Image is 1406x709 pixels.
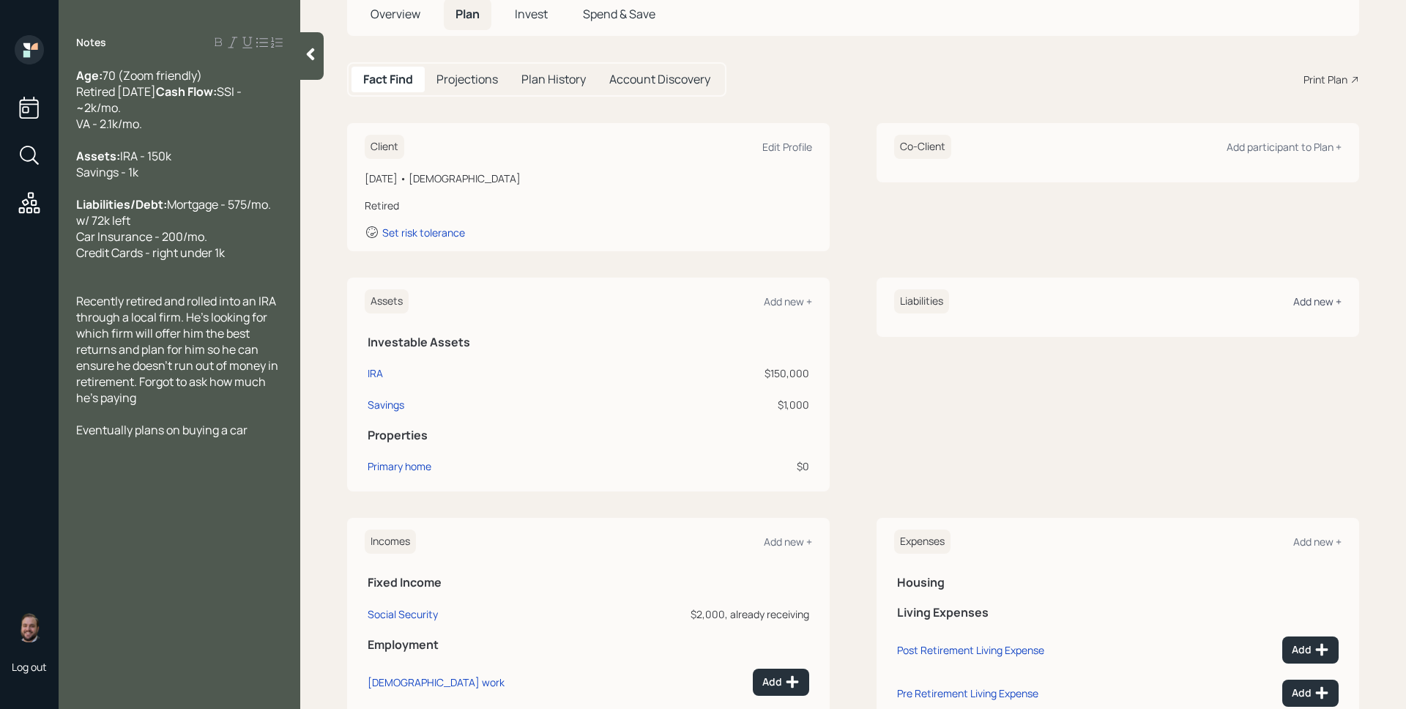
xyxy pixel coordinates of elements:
[1227,140,1342,154] div: Add participant to Plan +
[363,73,413,86] h5: Fact Find
[606,606,809,622] div: $2,000, already receiving
[365,198,812,213] div: Retired
[762,140,812,154] div: Edit Profile
[764,294,812,308] div: Add new +
[76,148,171,180] span: IRA - 150k Savings - 1k
[12,660,47,674] div: Log out
[368,576,809,590] h5: Fixed Income
[762,675,800,689] div: Add
[1303,72,1347,87] div: Print Plan
[897,643,1044,657] div: Post Retirement Living Expense
[365,530,416,554] h6: Incomes
[897,606,1339,620] h5: Living Expenses
[1282,636,1339,664] button: Add
[583,6,655,22] span: Spend & Save
[897,686,1038,700] div: Pre Retirement Living Expense
[76,196,167,212] span: Liabilities/Debt:
[368,638,809,652] h5: Employment
[368,459,431,474] div: Primary home
[609,73,710,86] h5: Account Discovery
[365,135,404,159] h6: Client
[368,675,505,689] div: [DEMOGRAPHIC_DATA] work
[436,73,498,86] h5: Projections
[365,171,812,186] div: [DATE] • [DEMOGRAPHIC_DATA]
[156,83,217,100] span: Cash Flow:
[76,67,202,100] span: 70 (Zoom friendly) Retired [DATE]
[76,67,103,83] span: Age:
[368,397,404,412] div: Savings
[76,196,273,261] span: Mortgage - 575/mo. w/ 72k left Car Insurance - 200/mo. Credit Cards - right under 1k
[368,607,438,621] div: Social Security
[1282,680,1339,707] button: Add
[368,365,383,381] div: IRA
[894,530,951,554] h6: Expenses
[1292,642,1329,657] div: Add
[371,6,420,22] span: Overview
[76,35,106,50] label: Notes
[627,397,809,412] div: $1,000
[1292,686,1329,700] div: Add
[76,148,120,164] span: Assets:
[764,535,812,549] div: Add new +
[368,335,809,349] h5: Investable Assets
[76,83,244,132] span: SSI - ~2k/mo. VA - 2.1k/mo.
[368,428,809,442] h5: Properties
[627,459,809,474] div: $0
[15,613,44,642] img: james-distasi-headshot.png
[1293,535,1342,549] div: Add new +
[627,365,809,381] div: $150,000
[753,669,809,696] button: Add
[455,6,480,22] span: Plan
[897,576,1339,590] h5: Housing
[76,422,248,438] span: Eventually plans on buying a car
[382,226,465,240] div: Set risk tolerance
[894,289,949,313] h6: Liabilities
[894,135,951,159] h6: Co-Client
[521,73,586,86] h5: Plan History
[1293,294,1342,308] div: Add new +
[515,6,548,22] span: Invest
[76,293,280,406] span: Recently retired and rolled into an IRA through a local firm. He's looking for which firm will of...
[365,289,409,313] h6: Assets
